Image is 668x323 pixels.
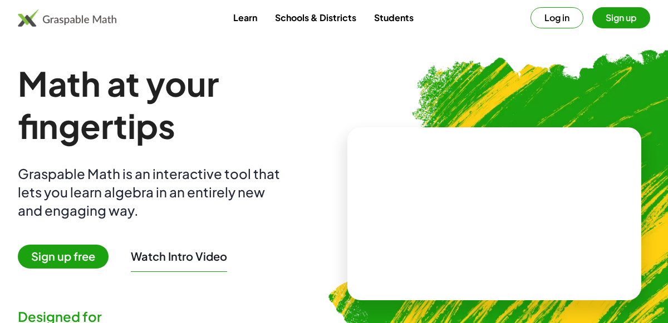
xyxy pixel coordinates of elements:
[18,62,330,147] h1: Math at your fingertips
[365,7,423,28] a: Students
[266,7,365,28] a: Schools & Districts
[18,165,285,220] div: Graspable Math is an interactive tool that lets you learn algebra in an entirely new and engaging...
[18,245,109,269] span: Sign up free
[224,7,266,28] a: Learn
[531,7,583,28] button: Log in
[592,7,650,28] button: Sign up
[131,249,227,264] button: Watch Intro Video
[411,172,578,256] video: What is this? This is dynamic math notation. Dynamic math notation plays a central role in how Gr...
